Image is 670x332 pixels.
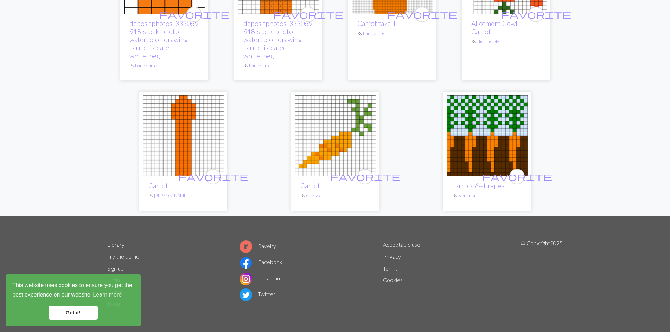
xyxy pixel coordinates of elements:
p: © Copyright 2025 [521,239,563,310]
button: favourite [357,169,373,184]
p: By [148,193,218,199]
i: favourite [178,170,248,184]
img: Instagram logo [240,273,252,285]
p: By [471,38,541,45]
span: favorite [330,171,400,182]
a: Acceptable use [383,241,420,248]
a: carrots 6-st repeat [452,182,507,190]
a: Facebook [240,259,282,265]
button: favourite [205,169,221,184]
a: [PERSON_NAME] [154,193,188,198]
a: bnmcdaniel [249,63,272,69]
a: Chelsea [306,193,321,198]
button: favourite [509,169,525,184]
img: Carrot [143,95,224,176]
a: dismiss cookie message [49,306,98,320]
span: This website uses cookies to ensure you get the best experience on our website. [12,281,134,300]
span: favorite [273,9,343,20]
p: By [300,193,370,199]
a: Carrot [143,131,224,138]
p: By [452,193,522,199]
p: By [357,30,427,37]
a: Allotment Cowl - Carrot [471,19,521,35]
i: favourite [387,7,457,21]
a: Ravelry [240,242,276,249]
a: Instagram [240,275,282,281]
img: Facebook logo [240,256,252,269]
img: Carrot [295,95,376,176]
a: Carrot [148,182,168,190]
a: Sign up [107,265,124,272]
a: Carrot [295,131,376,138]
span: favorite [482,171,552,182]
a: bnmcdaniel [135,63,158,69]
span: favorite [178,171,248,182]
p: By [243,63,313,69]
a: Terms [383,265,398,272]
a: oliviapengle [477,39,499,44]
a: bnmcdaniel [363,31,385,36]
i: favourite [159,7,229,21]
a: depositphotos_333069918-stock-photo-watercolor-drawing-carrot-isolated-white.jpeg [129,19,198,60]
i: favourite [482,170,552,184]
i: favourite [501,7,571,21]
span: favorite [387,9,457,20]
a: depositphotos_333069918-stock-photo-watercolor-drawing-carrot-isolated-white.jpeg [243,19,312,60]
i: favourite [273,7,343,21]
i: favourite [330,170,400,184]
img: carrots 6-st repeat [447,95,528,176]
a: Try the demo [107,253,139,260]
a: Library [107,241,125,248]
a: Cookies [383,276,403,283]
button: favourite [186,7,202,22]
button: favourite [528,7,544,22]
a: carrots 6-st repeat [447,131,528,138]
p: By [129,63,199,69]
a: Privacy [383,253,401,260]
a: learn more about cookies [92,289,123,300]
a: Carrot [300,182,320,190]
a: Carrot take 1 [357,19,396,27]
span: favorite [501,9,571,20]
div: cookieconsent [6,274,141,326]
img: Twitter logo [240,288,252,301]
button: favourite [300,7,316,22]
img: Ravelry logo [240,240,252,253]
span: favorite [159,9,229,20]
button: favourite [414,7,430,22]
a: Twitter [240,291,275,297]
a: zamama [458,193,475,198]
